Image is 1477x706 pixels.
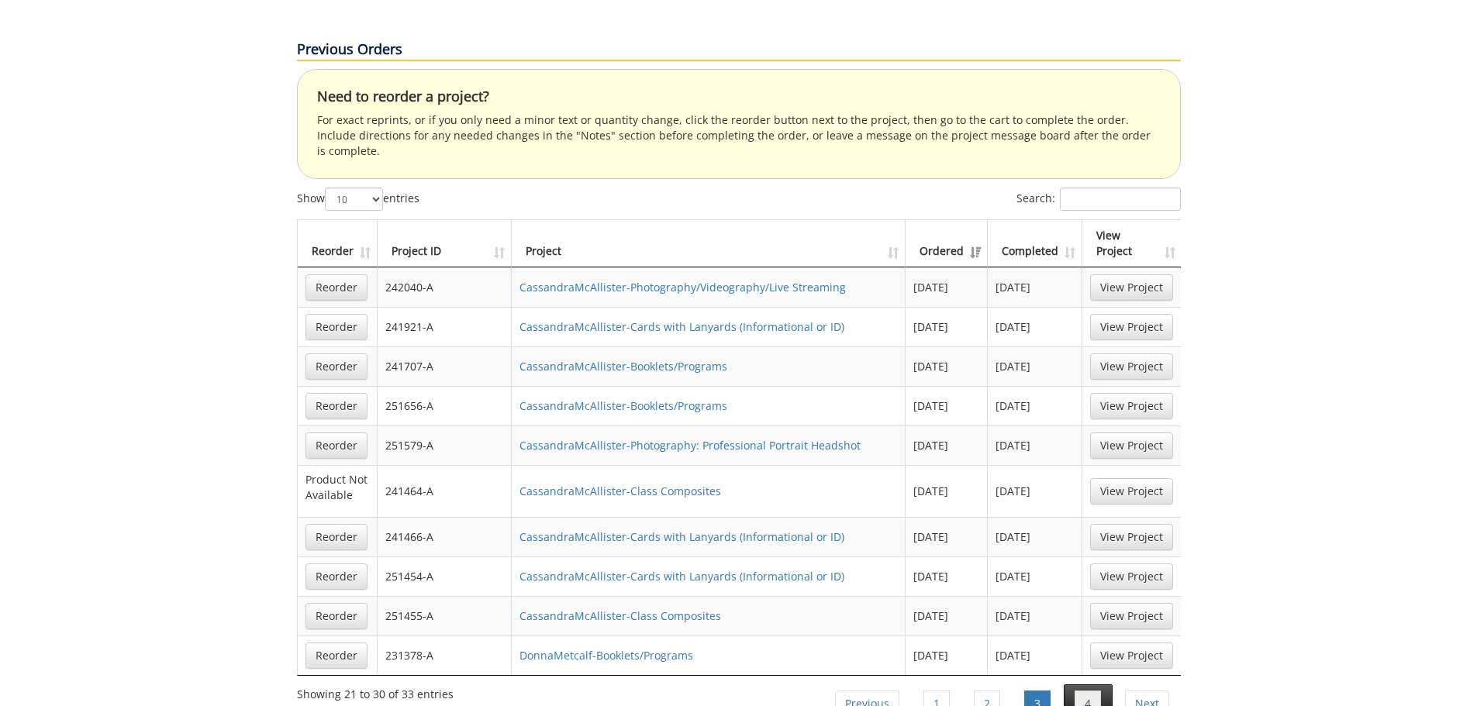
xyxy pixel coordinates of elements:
td: [DATE] [988,596,1082,635]
td: [DATE] [988,635,1082,675]
td: [DATE] [906,386,988,425]
a: View Project [1090,353,1173,380]
td: 251454-A [378,556,512,596]
a: View Project [1090,314,1173,340]
th: Project ID: activate to sort column ascending [378,220,512,267]
a: View Project [1090,603,1173,629]
td: [DATE] [988,386,1082,425]
td: 231378-A [378,635,512,675]
a: View Project [1090,432,1173,459]
p: Product Not Available [305,472,369,503]
td: [DATE] [906,267,988,307]
label: Show entries [297,188,419,211]
td: [DATE] [906,556,988,596]
a: CassandraMcAllister-Class Composites [519,484,721,498]
a: CassandraMcAllister-Photography: Professional Portrait Headshot [519,438,861,453]
td: 242040-A [378,267,512,307]
a: CassandraMcAllister-Cards with Lanyards (Informational or ID) [519,529,844,544]
a: Reorder [305,524,368,550]
a: Reorder [305,563,368,590]
a: Reorder [305,353,368,380]
div: Showing 21 to 30 of 33 entries [297,680,454,702]
a: View Project [1090,274,1173,301]
td: 251455-A [378,596,512,635]
a: Reorder [305,603,368,629]
input: Search: [1060,188,1181,211]
td: 241921-A [378,307,512,346]
a: CassandraMcAllister-Cards with Lanyards (Informational or ID) [519,319,844,334]
a: Reorder [305,393,368,419]
th: Reorder: activate to sort column ascending [298,220,378,267]
a: CassandraMcAllister-Booklets/Programs [519,359,727,374]
td: [DATE] [906,517,988,556]
th: Completed: activate to sort column ascending [988,220,1082,267]
label: Search: [1016,188,1181,211]
td: [DATE] [988,465,1082,517]
a: View Project [1090,524,1173,550]
a: Reorder [305,314,368,340]
td: 241464-A [378,465,512,517]
td: [DATE] [906,635,988,675]
th: Ordered: activate to sort column ascending [906,220,988,267]
a: CassandraMcAllister-Cards with Lanyards (Informational or ID) [519,569,844,584]
th: View Project: activate to sort column ascending [1082,220,1181,267]
a: View Project [1090,563,1173,590]
td: 241466-A [378,517,512,556]
a: Reorder [305,642,368,669]
td: [DATE] [906,346,988,386]
td: [DATE] [988,307,1082,346]
td: [DATE] [988,556,1082,596]
a: CassandraMcAllister-Class Composites [519,608,721,623]
p: Previous Orders [297,40,1181,61]
a: Reorder [305,274,368,301]
h4: Need to reorder a project? [317,89,1161,105]
a: View Project [1090,393,1173,419]
td: [DATE] [906,596,988,635]
td: [DATE] [988,267,1082,307]
a: CassandraMcAllister-Booklets/Programs [519,398,727,413]
a: CassandraMcAllister-Photography/Videography/Live Streaming [519,280,846,294]
a: Reorder [305,432,368,459]
td: 251579-A [378,425,512,465]
td: [DATE] [906,465,988,517]
a: DonnaMetcalf-Booklets/Programs [519,648,693,663]
a: View Project [1090,642,1173,669]
td: [DATE] [988,346,1082,386]
td: [DATE] [988,425,1082,465]
select: Showentries [325,188,383,211]
th: Project: activate to sort column ascending [512,220,906,267]
td: [DATE] [906,307,988,346]
td: [DATE] [906,425,988,465]
td: 241707-A [378,346,512,386]
td: 251656-A [378,386,512,425]
p: For exact reprints, or if you only need a minor text or quantity change, click the reorder button... [317,112,1161,159]
a: View Project [1090,478,1173,505]
td: [DATE] [988,517,1082,556]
